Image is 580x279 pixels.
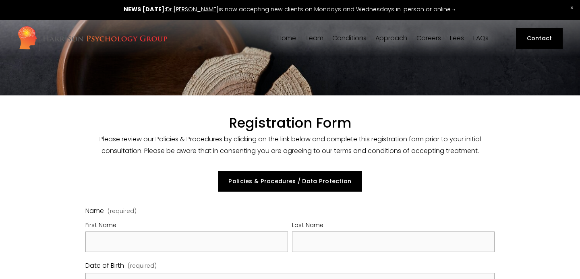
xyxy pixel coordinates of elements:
a: folder dropdown [332,35,367,42]
a: Home [278,35,296,42]
span: (required) [108,208,137,214]
span: Team [305,35,323,41]
a: Contact [516,28,562,49]
span: Conditions [332,35,367,41]
div: Last Name [292,220,495,231]
a: Policies & Procedures / Data Protection [218,171,362,192]
p: Please review our Policies & Procedures by clicking on the link below and complete this registrat... [85,134,494,157]
span: (required) [128,261,157,271]
span: Name [85,205,104,217]
span: Approach [375,35,407,41]
a: FAQs [473,35,489,42]
a: Careers [416,35,441,42]
a: folder dropdown [375,35,407,42]
div: First Name [85,220,288,231]
a: Dr [PERSON_NAME] [166,5,219,13]
a: folder dropdown [305,35,323,42]
a: Fees [450,35,464,42]
span: Date of Birth [85,260,124,272]
h1: Registration Form [85,115,494,132]
img: Harrison Psychology Group [17,25,168,52]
